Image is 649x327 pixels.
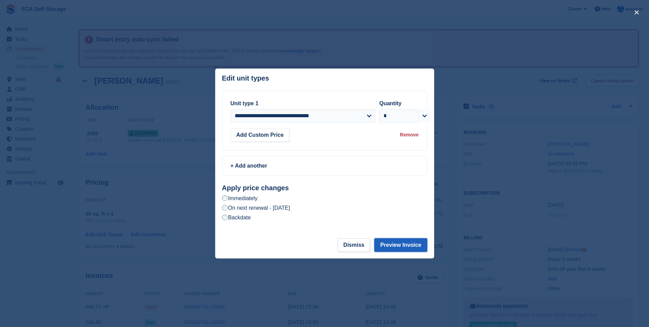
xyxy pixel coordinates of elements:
[231,128,290,142] button: Add Custom Price
[222,184,289,192] strong: Apply price changes
[222,195,258,202] label: Immediately
[222,156,427,176] a: + Add another
[222,214,251,221] label: Backdate
[222,215,228,220] input: Backdate
[222,195,228,201] input: Immediately
[631,7,642,18] button: close
[400,131,418,138] div: Remove
[374,238,427,252] button: Preview Invoice
[222,205,228,210] input: On next renewal - [DATE]
[222,204,290,211] label: On next renewal - [DATE]
[231,100,259,106] label: Unit type 1
[222,74,269,82] p: Edit unit types
[379,100,402,106] label: Quantity
[231,162,419,170] div: + Add another
[338,238,370,252] button: Dismiss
